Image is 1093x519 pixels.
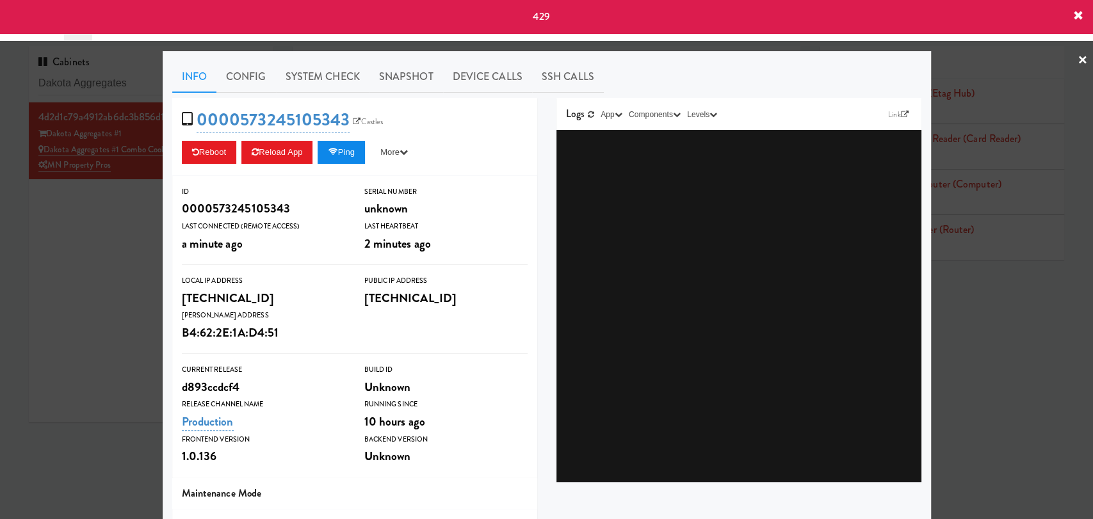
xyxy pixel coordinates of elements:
div: Last Heartbeat [364,220,528,233]
div: [TECHNICAL_ID] [364,287,528,309]
div: Serial Number [364,186,528,198]
span: 429 [533,9,549,24]
div: Frontend Version [182,433,345,446]
button: Reload App [241,141,312,164]
a: Config [216,61,276,93]
div: unknown [364,198,528,220]
button: Levels [684,108,720,121]
button: Components [626,108,684,121]
span: a minute ago [182,235,243,252]
div: Local IP Address [182,275,345,287]
div: Current Release [182,363,345,376]
div: d893ccdcf4 [182,376,345,398]
button: Reboot [182,141,237,164]
a: 0000573245105343 [197,108,350,132]
button: More [370,141,418,164]
a: Production [182,413,234,431]
div: B4:62:2E:1A:D4:51 [182,322,345,344]
div: [TECHNICAL_ID] [182,287,345,309]
a: System Check [276,61,369,93]
div: 0000573245105343 [182,198,345,220]
div: ID [182,186,345,198]
span: 10 hours ago [364,413,425,430]
button: App [597,108,626,121]
span: 2 minutes ago [364,235,431,252]
div: 1.0.136 [182,445,345,467]
div: [PERSON_NAME] Address [182,309,345,322]
a: Snapshot [369,61,443,93]
button: Ping [318,141,365,164]
a: SSH Calls [532,61,604,93]
a: Info [172,61,216,93]
a: Device Calls [443,61,532,93]
a: Link [885,108,912,121]
a: Castles [350,115,386,128]
div: Backend Version [364,433,528,446]
div: Public IP Address [364,275,528,287]
div: Unknown [364,376,528,398]
div: Build Id [364,363,528,376]
span: Maintenance Mode [182,486,262,500]
div: Release Channel Name [182,398,345,411]
div: Running Since [364,398,528,411]
a: × [1078,41,1088,81]
div: Unknown [364,445,528,467]
div: Last Connected (Remote Access) [182,220,345,233]
span: Logs [566,106,585,121]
